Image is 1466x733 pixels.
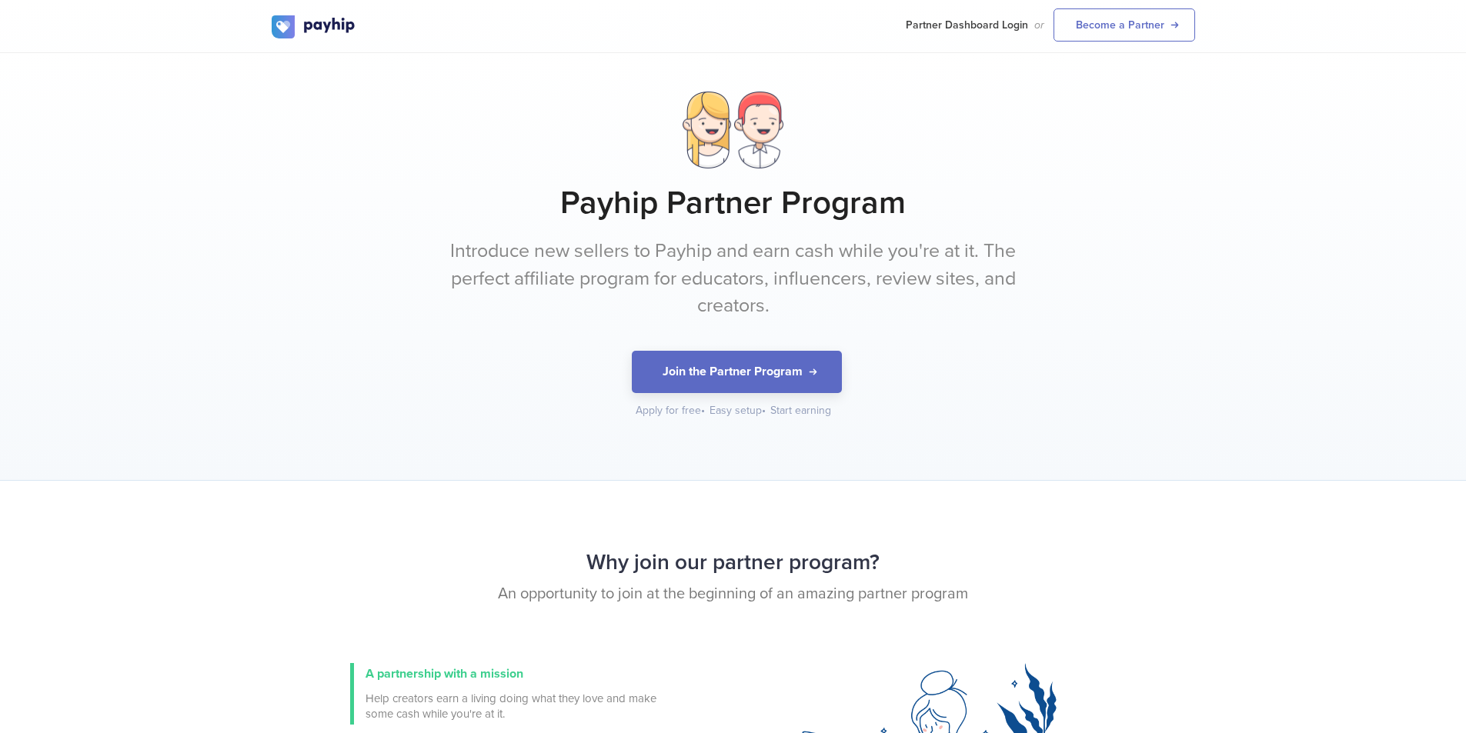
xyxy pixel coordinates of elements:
[272,583,1195,605] p: An opportunity to join at the beginning of an amazing partner program
[701,404,705,417] span: •
[636,403,706,418] div: Apply for free
[1054,8,1195,42] a: Become a Partner
[366,691,658,721] span: Help creators earn a living doing what they love and make some cash while you're at it.
[683,92,730,168] img: lady.png
[366,666,523,681] span: A partnership with a mission
[445,238,1022,320] p: Introduce new sellers to Payhip and earn cash while you're at it. The perfect affiliate program f...
[272,184,1195,222] h1: Payhip Partner Program
[762,404,766,417] span: •
[632,351,842,393] button: Join the Partner Program
[734,92,783,168] img: dude.png
[710,403,767,418] div: Easy setup
[770,403,831,418] div: Start earning
[272,542,1195,583] h2: Why join our partner program?
[350,663,658,725] a: A partnership with a mission Help creators earn a living doing what they love and make some cash ...
[272,15,356,38] img: logo.svg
